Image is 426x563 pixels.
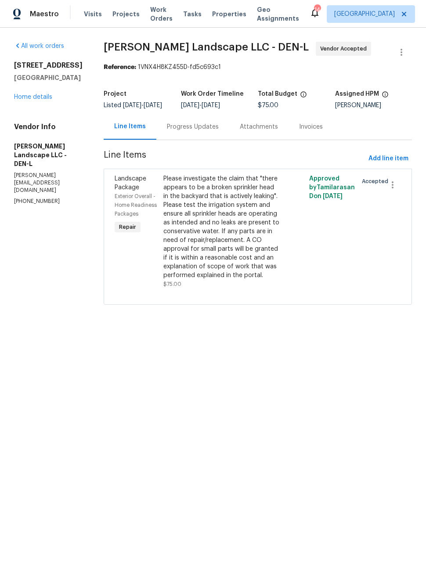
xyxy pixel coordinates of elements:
div: Line Items [114,122,146,131]
div: Progress Updates [167,123,219,131]
p: [PERSON_NAME][EMAIL_ADDRESS][DOMAIN_NAME] [14,172,83,194]
span: Approved by Tamilarasan D on [309,176,355,199]
span: [DATE] [181,102,199,108]
span: Add line item [368,153,408,164]
span: - [181,102,220,108]
span: Work Orders [150,5,173,23]
span: [PERSON_NAME] Landscape LLC - DEN-L [104,42,309,52]
span: Projects [112,10,140,18]
span: [DATE] [144,102,162,108]
h5: Total Budget [258,91,297,97]
span: Properties [212,10,246,18]
span: [DATE] [323,193,343,199]
h5: Assigned HPM [335,91,379,97]
span: Visits [84,10,102,18]
div: Invoices [299,123,323,131]
span: [DATE] [123,102,141,108]
div: 14 [314,5,320,14]
span: Repair [116,223,140,231]
span: $75.00 [163,281,181,287]
button: Add line item [365,151,412,167]
h5: Work Order Timeline [181,91,244,97]
h4: Vendor Info [14,123,83,131]
span: Landscape Package [115,176,146,191]
div: 1VNX4H8KZ455D-fd5c693c1 [104,63,412,72]
span: Line Items [104,151,365,167]
div: [PERSON_NAME] [335,102,412,108]
h5: Project [104,91,126,97]
a: All work orders [14,43,64,49]
b: Reference: [104,64,136,70]
span: Accepted [362,177,392,186]
h5: [PERSON_NAME] Landscape LLC - DEN-L [14,142,83,168]
span: Vendor Accepted [320,44,370,53]
a: Home details [14,94,52,100]
div: Attachments [240,123,278,131]
span: $75.00 [258,102,278,108]
span: Geo Assignments [257,5,299,23]
span: [DATE] [202,102,220,108]
span: The hpm assigned to this work order. [382,91,389,102]
span: - [123,102,162,108]
span: The total cost of line items that have been proposed by Opendoor. This sum includes line items th... [300,91,307,102]
span: [GEOGRAPHIC_DATA] [334,10,395,18]
span: Maestro [30,10,59,18]
span: Listed [104,102,162,108]
h5: [GEOGRAPHIC_DATA] [14,73,83,82]
div: Please investigate the claim that "there appears to be a broken sprinkler head in the backyard th... [163,174,280,280]
h2: [STREET_ADDRESS] [14,61,83,70]
span: Exterior Overall - Home Readiness Packages [115,194,157,217]
p: [PHONE_NUMBER] [14,198,83,205]
span: Tasks [183,11,202,17]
